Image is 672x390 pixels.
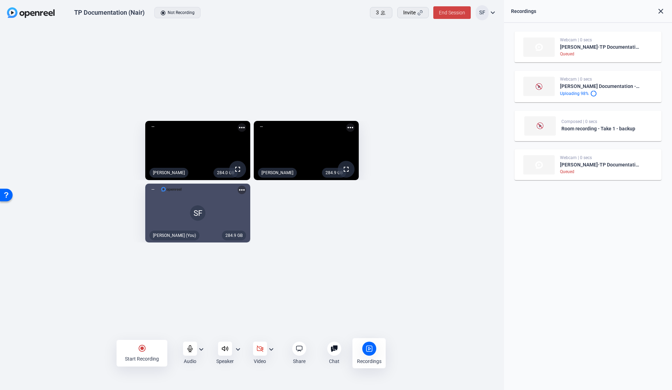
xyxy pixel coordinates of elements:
[197,345,205,354] mat-icon: expand_more
[267,345,275,354] mat-icon: expand_more
[433,6,471,19] button: End Session
[293,358,306,365] div: Share
[234,345,242,354] mat-icon: expand_more
[346,123,355,132] mat-icon: more_horiz
[403,9,416,17] span: Invite
[138,344,146,353] mat-icon: radio_button_checked
[511,7,536,15] div: Recordings
[149,231,199,240] div: [PERSON_NAME] (You)
[216,358,234,365] div: Speaker
[233,165,242,173] mat-icon: fullscreen
[560,37,642,43] div: Webcam | 0 secs
[476,5,489,20] div: SF
[149,168,188,178] div: [PERSON_NAME]
[560,90,642,97] div: Uploading 98%
[439,10,465,15] span: End Session
[213,168,238,178] div: 284.0 GB
[329,358,339,365] div: Chat
[535,83,542,90] img: Preview is unavailable
[370,7,392,18] button: 3
[523,77,555,96] img: thumb-nail
[560,155,642,160] div: Webcam | 0 secs
[357,358,381,365] div: Recordings
[561,124,641,133] div: Room recording - Take 1 - backup
[560,43,642,51] div: [PERSON_NAME]-TP Documentation -Nair--1760368133017-webcam
[560,82,642,90] div: [PERSON_NAME] Documentation -Nair--1760368132870-webcam
[254,358,266,365] div: Video
[376,9,379,17] span: 3
[561,119,641,124] div: Composed | 0 secs
[238,123,246,132] mat-icon: more_horiz
[342,165,350,173] mat-icon: fullscreen
[560,160,642,169] div: [PERSON_NAME]-TP Documentation -Nair--1760368132675-webcam
[523,37,555,57] img: thumb-nail
[523,155,555,175] img: thumb-nail
[560,51,642,57] div: Queued
[537,122,544,129] img: Preview is unavailable
[7,7,55,18] img: OpenReel logo
[560,169,642,175] div: Queued
[322,168,346,178] div: 284.9 GB
[125,355,159,362] div: Start Recording
[657,7,665,15] mat-icon: close
[184,358,196,365] div: Audio
[258,168,297,178] div: [PERSON_NAME]
[161,186,182,193] img: logo
[560,76,642,82] div: Webcam | 0 secs
[74,8,145,17] div: TP Documentation (Nair)
[238,186,246,194] mat-icon: more_horiz
[489,8,497,17] mat-icon: expand_more
[397,7,429,18] button: Invite
[190,205,205,221] div: SF
[524,116,556,136] img: thumb-nail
